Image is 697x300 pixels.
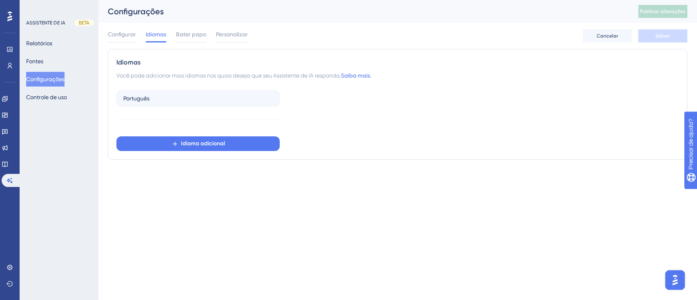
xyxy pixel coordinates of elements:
font: Cancelar [597,33,618,39]
font: Bater papo [176,31,206,38]
button: Fontes [26,54,43,69]
font: Idiomas [146,31,166,38]
font: Controle de uso [26,94,67,100]
font: BETA [79,20,89,26]
font: Você pode adicionar mais idiomas nos quais deseja que seu Assistente de IA responda. [116,72,341,79]
font: Configurações [26,76,65,82]
font: Precisar de ajuda? [19,4,70,10]
button: Salvar [638,29,687,42]
font: Idioma adicional [181,140,225,147]
button: Relatórios [26,36,52,51]
button: Idioma adicional [116,136,280,151]
font: ASSISTENTE DE IA [26,20,65,26]
a: Saiba mais. [341,72,371,79]
font: Idiomas [116,58,140,66]
font: Publicar alterações [640,9,686,14]
font: Português [123,95,149,102]
font: Personalizar [216,31,248,38]
button: Configurações [26,72,65,87]
iframe: Iniciador do Assistente de IA do UserGuiding [663,268,687,292]
font: Relatórios [26,40,52,47]
font: Configurações [108,7,164,16]
button: Publicar alterações [638,5,687,18]
font: Fontes [26,58,43,64]
button: Cancelar [583,29,632,42]
font: Salvar [655,33,670,39]
button: Controle de uso [26,90,67,104]
font: Configurar [108,31,136,38]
